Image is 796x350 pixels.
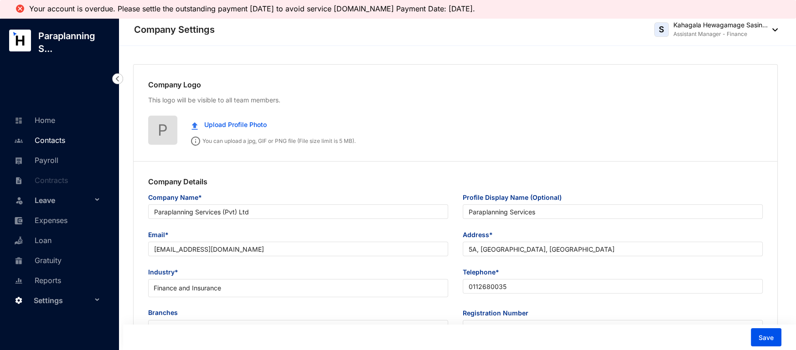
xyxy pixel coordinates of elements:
[148,79,763,90] p: Company Logo
[759,333,774,342] span: Save
[12,256,62,265] a: Gratuity
[463,308,535,318] label: Registration Number
[158,118,168,142] span: P
[29,5,480,13] li: Your account is overdue. Please settle the outstanding payment [DATE] to avoid service [DOMAIN_NA...
[15,137,23,145] img: people-unselected.118708e94b43a90eceab.svg
[15,196,24,205] img: leave-unselected.2934df6273408c3f84d9.svg
[463,204,763,219] input: Profile Display Name (Optional)
[15,277,23,285] img: report-unselected.e6a6b4230fc7da01f883.svg
[12,136,65,145] a: Contacts
[191,137,200,146] img: info.ad751165ce926853d1d36026adaaebbf.svg
[148,193,208,203] label: Company Name*
[659,25,664,34] span: S
[7,170,108,190] li: Contracts
[12,216,67,225] a: Expenses
[7,130,108,150] li: Contacts
[148,176,763,193] p: Company Details
[463,320,763,335] input: Registration Number
[673,20,768,30] p: Kahagala Hewagamage Sasin...
[204,120,267,130] span: Upload Profile Photo
[768,28,778,31] img: dropdown-black.8e83cc76930a90b1a4fdb6d089b7bf3a.svg
[15,157,23,165] img: payroll-unselected.b590312f920e76f0c668.svg
[7,250,108,270] li: Gratuity
[12,156,58,165] a: Payroll
[15,217,23,225] img: expense-unselected.2edcf0507c847f3e9e96.svg
[35,191,92,209] span: Leave
[7,230,108,250] li: Loan
[12,276,61,285] a: Reports
[148,308,448,319] span: Branches
[463,267,506,277] label: Telephone*
[15,237,23,245] img: loan-unselected.d74d20a04637f2d15ab5.svg
[751,328,781,346] button: Save
[7,110,108,130] li: Home
[463,230,499,240] label: Address*
[15,177,23,185] img: contract-unselected.99e2b2107c0a7dd48938.svg
[12,236,52,245] a: Loan
[191,122,198,130] img: upload.c0f81fc875f389a06f631e1c6d8834da.svg
[673,30,768,39] p: Assistant Manager - Finance
[185,116,274,134] button: Upload Profile Photo
[154,281,443,295] span: Finance and Insurance
[12,116,55,125] a: Home
[148,96,763,105] p: This logo will be visible to all team members.
[134,23,215,36] p: Company Settings
[15,117,23,125] img: home-unselected.a29eae3204392db15eaf.svg
[7,210,108,230] li: Expenses
[148,320,448,335] input: Branch Locations
[463,242,763,256] input: Address*
[12,176,68,185] a: Contracts
[463,193,568,203] label: Profile Display Name (Optional)
[112,73,123,84] img: nav-icon-left.19a07721e4dec06a274f6d07517f07b7.svg
[148,204,448,219] input: Company Name*
[31,30,119,55] p: Paraplanning S...
[7,270,108,290] li: Reports
[15,257,23,265] img: gratuity-unselected.a8c340787eea3cf492d7.svg
[148,230,175,240] label: Email*
[7,150,108,170] li: Payroll
[34,291,92,309] span: Settings
[463,279,763,294] input: Telephone*
[148,267,185,277] label: Industry*
[148,242,448,256] input: Email*
[15,296,23,304] img: settings.f4f5bcbb8b4eaa341756.svg
[15,3,26,14] img: alert-icon-error.ae2eb8c10aa5e3dc951a89517520af3a.svg
[185,134,356,146] p: You can upload a jpg, GIF or PNG file (File size limit is 5 MB).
